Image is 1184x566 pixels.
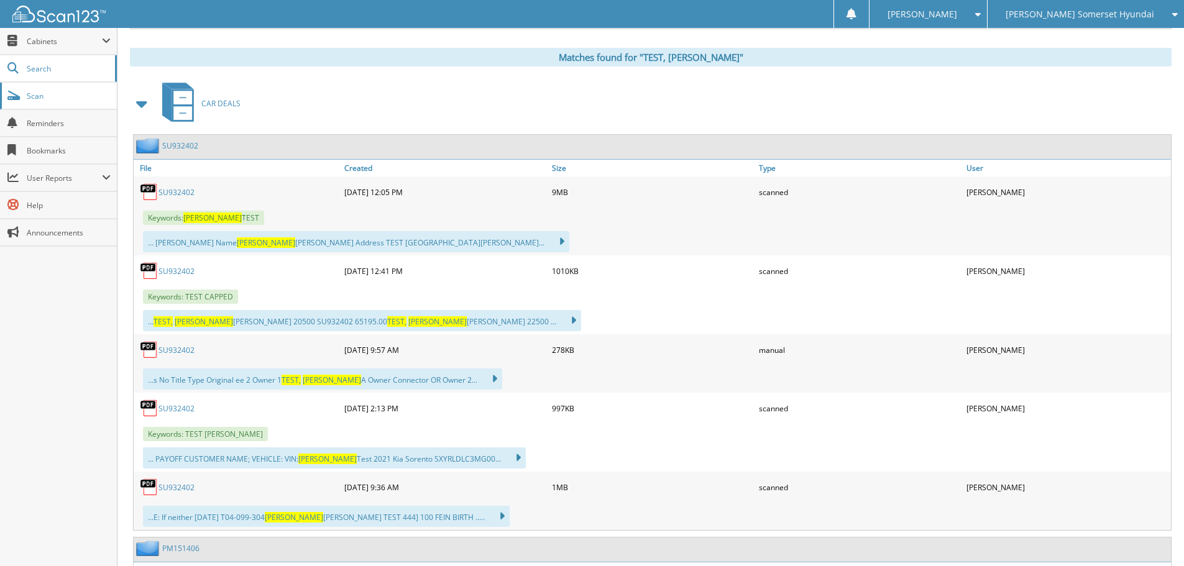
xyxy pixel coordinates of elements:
[143,427,268,441] span: Keywords: TEST [PERSON_NAME]
[140,340,158,359] img: PDF.png
[963,160,1171,176] a: User
[265,512,323,523] span: [PERSON_NAME]
[549,337,756,362] div: 278KB
[140,183,158,201] img: PDF.png
[963,258,1171,283] div: [PERSON_NAME]
[162,543,200,554] a: PM151406
[143,447,526,468] div: ... PAYOFF CUSTOMER NAME; VEHICLE: VIN: Test 2021 Kia Sorento SXYRLDLC3MG00...
[341,475,549,500] div: [DATE] 9:36 AM
[27,173,102,183] span: User Reports
[549,258,756,283] div: 1010KB
[175,316,233,327] span: [PERSON_NAME]
[341,337,549,362] div: [DATE] 9:57 AM
[140,262,158,280] img: PDF.png
[756,258,963,283] div: scanned
[158,266,195,276] a: SU932402
[143,368,502,390] div: ...s No Title Type Original ee 2 Owner 1 A Owner Connector OR Owner 2...
[963,180,1171,204] div: [PERSON_NAME]
[136,541,162,556] img: folder2.png
[756,180,963,204] div: scanned
[549,180,756,204] div: 9MB
[756,475,963,500] div: scanned
[27,91,111,101] span: Scan
[237,237,295,248] span: [PERSON_NAME]
[27,118,111,129] span: Reminders
[155,79,241,128] a: CAR DEALS
[143,290,238,304] span: Keywords: TEST CAPPED
[27,36,102,47] span: Cabinets
[136,138,162,153] img: folder2.png
[12,6,106,22] img: scan123-logo-white.svg
[158,345,195,355] a: SU932402
[341,258,549,283] div: [DATE] 12:41 PM
[130,48,1172,66] div: Matches found for "TEST, [PERSON_NAME]"
[341,180,549,204] div: [DATE] 12:05 PM
[27,227,111,238] span: Announcements
[183,212,242,223] span: [PERSON_NAME]
[756,160,963,176] a: Type
[143,310,581,331] div: ... [PERSON_NAME] 20500 SU932402 65195.00 [PERSON_NAME] 22500 ...
[140,478,158,496] img: PDF.png
[158,403,195,414] a: SU932402
[140,399,158,418] img: PDF.png
[963,396,1171,421] div: [PERSON_NAME]
[158,482,195,493] a: SU932402
[341,396,549,421] div: [DATE] 2:13 PM
[143,211,264,225] span: Keywords: TEST
[27,63,109,74] span: Search
[756,396,963,421] div: scanned
[134,160,341,176] a: File
[162,140,198,151] a: SU932402
[27,200,111,211] span: Help
[963,475,1171,500] div: [PERSON_NAME]
[549,396,756,421] div: 997KB
[888,11,957,18] span: [PERSON_NAME]
[549,475,756,500] div: 1MB
[303,375,361,385] span: [PERSON_NAME]
[143,231,569,252] div: ... [PERSON_NAME] Name [PERSON_NAME] Address TEST [GEOGRAPHIC_DATA][PERSON_NAME]...
[154,316,173,327] span: TEST,
[341,160,549,176] a: Created
[158,187,195,198] a: SU932402
[549,160,756,176] a: Size
[1006,11,1154,18] span: [PERSON_NAME] Somerset Hyundai
[298,454,357,464] span: [PERSON_NAME]
[963,337,1171,362] div: [PERSON_NAME]
[1122,506,1184,566] iframe: Chat Widget
[27,145,111,156] span: Bookmarks
[387,316,406,327] span: TEST,
[756,337,963,362] div: manual
[201,98,241,109] span: CAR DEALS
[408,316,467,327] span: [PERSON_NAME]
[143,506,510,527] div: ...E: If neither [DATE] T04-099-304 [PERSON_NAME] TEST 444] 100 FEIN BIRTH .....
[282,375,301,385] span: TEST,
